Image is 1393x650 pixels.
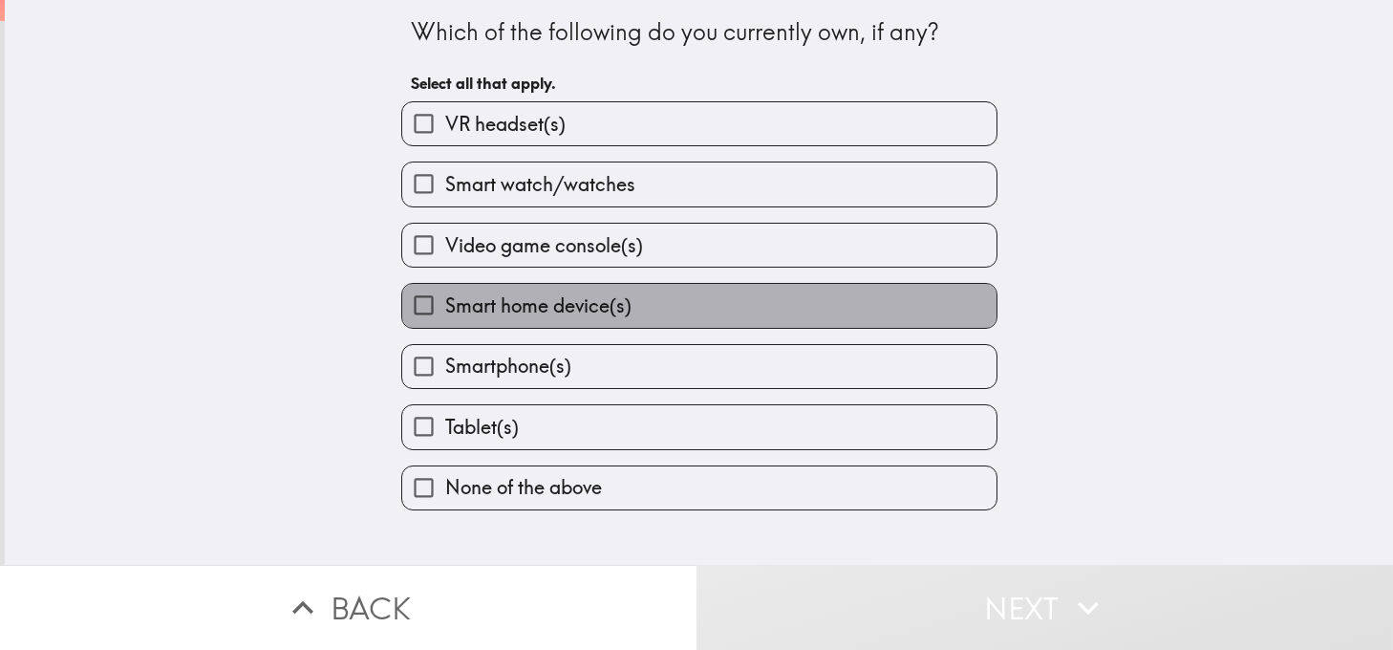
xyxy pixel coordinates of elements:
[412,16,987,49] div: Which of the following do you currently own, if any?
[445,414,519,441] span: Tablet(s)
[445,111,566,138] span: VR headset(s)
[412,73,987,94] h6: Select all that apply.
[402,284,997,327] button: Smart home device(s)
[402,102,997,145] button: VR headset(s)
[402,224,997,267] button: Video game console(s)
[696,565,1393,650] button: Next
[445,292,632,319] span: Smart home device(s)
[402,345,997,388] button: Smartphone(s)
[445,474,602,501] span: None of the above
[402,466,997,509] button: None of the above
[445,171,635,198] span: Smart watch/watches
[445,353,571,379] span: Smartphone(s)
[402,162,997,206] button: Smart watch/watches
[445,232,643,259] span: Video game console(s)
[402,405,997,448] button: Tablet(s)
